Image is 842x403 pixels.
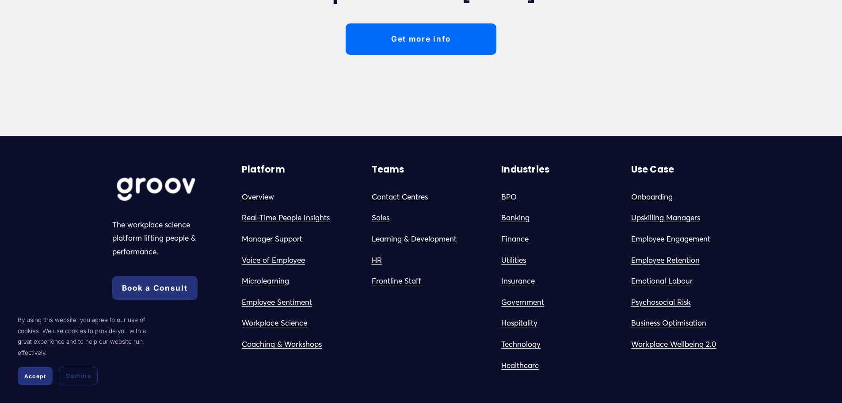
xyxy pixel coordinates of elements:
[501,359,539,372] a: Healthcare
[242,296,312,309] a: Employee Sentiment
[631,338,699,351] a: Workplace Wellbein
[501,316,537,330] a: Hospitality
[112,218,211,259] p: The workplace science platform lifting people & performance.
[59,367,98,385] button: Decline
[372,274,421,288] a: Frontline Staff
[631,232,710,246] a: Employee Engagement
[699,338,716,351] a: g 2.0
[242,274,289,288] a: Microlearning
[372,232,457,246] a: Learning & Development
[631,163,674,176] strong: Use Case
[372,253,382,267] a: HR
[372,163,404,176] strong: Teams
[24,373,46,380] span: Accept
[242,211,330,225] a: Real-Time People Insights
[18,367,53,385] button: Accept
[18,315,159,358] p: By using this website, you agree to our use of cookies. We use cookies to provide you with a grea...
[346,23,496,55] a: Get more info
[501,163,549,176] strong: Industries
[66,372,91,380] span: Decline
[242,338,322,351] a: Coaching & Workshops
[501,190,517,204] a: BPO
[242,163,285,176] strong: Platform
[501,274,535,288] a: Insurance
[501,338,541,351] a: Technology
[631,274,693,288] a: Emotional Labour
[372,190,428,204] a: Contact Centres
[112,276,198,300] a: Book a Consult
[372,211,389,225] a: Sales
[501,211,530,225] a: Banking
[501,253,526,267] a: Utilities
[242,253,305,267] a: Voice of Employee
[242,232,302,246] a: Manager Support
[501,296,544,309] a: Government
[631,253,700,267] a: Employee Retention
[631,316,706,330] a: Business Optimisation
[631,296,691,309] a: Psychosocial Risk
[501,232,529,246] a: Finance
[9,306,168,394] section: Cookie banner
[631,211,700,225] a: Upskilling Managers
[242,316,307,330] a: Workplace Science
[631,190,673,204] a: Onboarding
